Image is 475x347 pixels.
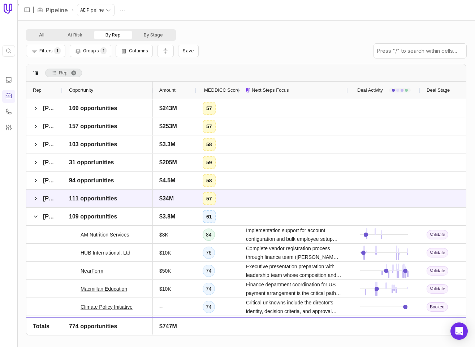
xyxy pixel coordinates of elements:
[246,82,341,99] div: Next Steps Focus
[46,6,68,14] a: Pipeline
[39,48,53,53] span: Filters
[159,266,171,275] span: $50K
[94,31,132,39] button: By Rep
[357,86,383,95] span: Deal Activity
[159,104,177,113] span: $243M
[81,266,103,275] a: NearForm
[81,303,133,311] a: Climate Policy Initiative
[33,86,42,95] span: Rep
[132,31,174,39] button: By Stage
[246,244,341,261] span: Complete vendor registration process through finance team ([PERSON_NAME]). Finalize participant c...
[56,31,94,39] button: At Risk
[159,212,175,221] span: $3.8M
[59,69,68,77] span: Rep
[427,284,448,294] span: Validate
[129,48,148,53] span: Columns
[203,156,216,169] div: 59
[203,265,215,277] div: 74
[246,226,341,243] span: Implementation support for account configuration and bulk employee setup process. [PERSON_NAME]'s...
[33,6,34,14] span: |
[203,120,216,133] div: 57
[45,69,82,77] div: Row Groups
[81,321,127,329] a: Maven Research Inc
[69,86,93,95] span: Opportunity
[159,248,171,257] span: $10K
[427,86,450,95] span: Deal Stage
[159,285,171,293] span: $10K
[157,45,174,57] button: Collapse all rows
[246,262,341,279] span: Executive presentation preparation with leadership team whose composition and decision criteria r...
[159,321,174,329] span: $500K
[69,176,114,185] span: 94 opportunities
[69,122,117,131] span: 157 opportunities
[183,48,194,53] span: Save
[204,86,239,95] span: MEDDICC Score
[159,122,177,131] span: $253M
[203,283,215,295] div: 74
[54,47,60,54] span: 1
[374,44,466,58] input: Press "/" to search within cells...
[22,4,33,15] button: Expand sidebar
[116,45,153,57] button: Columns
[43,105,91,111] span: [PERSON_NAME]
[203,229,215,241] div: 84
[69,212,117,221] span: 109 opportunities
[69,104,117,113] span: 169 opportunities
[43,177,91,183] span: [PERSON_NAME]
[43,123,91,129] span: [PERSON_NAME]
[203,210,216,223] div: 61
[203,247,215,259] div: 76
[159,230,168,239] span: $8K
[159,194,174,203] span: $34M
[159,86,176,95] span: Amount
[246,316,341,334] span: Status of promised API documentation review by development team. Internal management team discuss...
[81,230,129,239] a: AM Nutrition Services
[203,82,233,99] div: MEDDICC Score
[69,140,117,149] span: 103 opportunities
[43,213,91,220] span: [PERSON_NAME]
[427,248,448,257] span: Validate
[178,45,199,57] button: Create a new saved view
[81,248,130,257] a: HUB International, Ltd
[159,158,177,167] span: $205M
[27,31,56,39] button: All
[427,230,448,239] span: Validate
[427,320,450,330] span: Qualified
[203,192,216,205] div: 57
[252,86,289,95] span: Next Steps Focus
[43,159,91,165] span: [PERSON_NAME]
[45,69,82,77] span: Rep. Press ENTER to sort. Press DELETE to remove
[203,301,215,313] div: 74
[203,174,216,187] div: 58
[43,195,91,201] span: [PERSON_NAME]
[427,302,448,312] span: Booked
[246,280,341,298] span: Finance department coordination for US payment arrangement is the critical path item, though [PER...
[117,5,128,16] button: Actions
[203,319,215,331] div: 73
[26,45,65,57] button: Filter Pipeline
[427,266,448,276] span: Validate
[43,141,91,147] span: [PERSON_NAME]
[450,322,468,340] div: Open Intercom Messenger
[100,47,107,54] span: 1
[159,140,175,149] span: $3.3M
[203,138,216,151] div: 58
[83,48,99,53] span: Groups
[159,176,175,185] span: $4.5M
[81,285,127,293] a: Macmillan Education
[69,158,114,167] span: 31 opportunities
[246,298,341,316] span: Critical unknowns include the director's identity, decision criteria, and approval timeline. Need...
[203,102,216,115] div: 57
[69,194,117,203] span: 111 opportunities
[70,45,111,57] button: Group Pipeline
[159,303,163,311] span: --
